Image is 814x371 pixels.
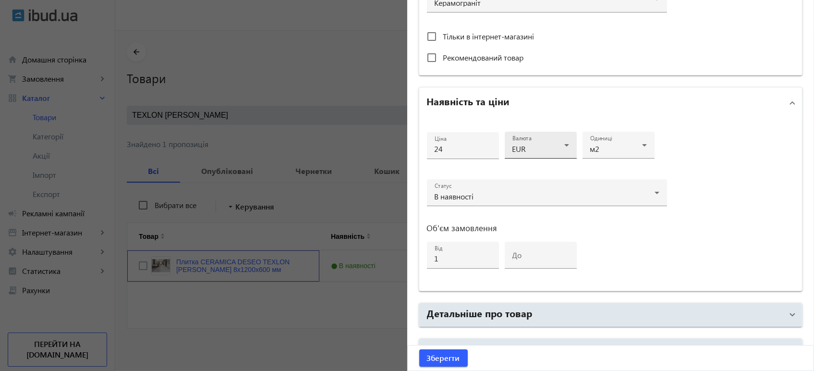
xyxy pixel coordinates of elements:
[512,250,522,260] mat-label: до
[427,342,503,355] h2: Характеристики
[590,144,600,154] span: м2
[419,349,468,367] button: Зберегти
[443,52,524,62] span: Рекомендований товар
[435,135,447,143] mat-label: Ціна
[427,94,510,108] h2: Наявність та ціни
[590,135,613,142] mat-label: Одиниці
[427,306,533,320] h2: Детальніше про товар
[435,182,451,190] mat-label: Статус
[419,303,802,326] mat-expansion-panel-header: Детальніше про товар
[419,118,802,291] div: Наявність та ціни
[427,224,667,232] h3: Об'єм замовлення
[419,87,802,118] mat-expansion-panel-header: Наявність та ціни
[427,353,460,363] span: Зберегти
[512,135,532,142] mat-label: Валюта
[443,31,535,41] span: Тільки в інтернет-магазині
[435,191,474,201] span: В наявності
[435,245,443,252] mat-label: від
[419,339,802,362] mat-expansion-panel-header: Характеристики
[512,144,526,154] span: EUR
